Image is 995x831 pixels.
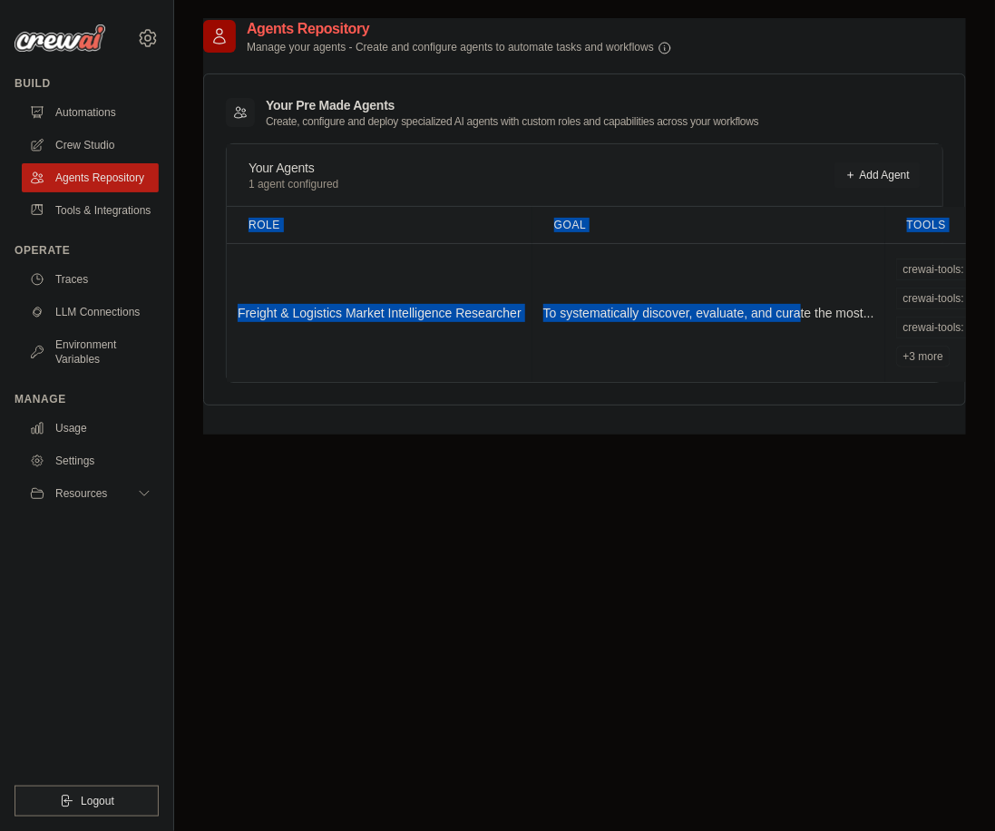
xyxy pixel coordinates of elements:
[22,330,159,374] a: Environment Variables
[532,243,885,382] td: To systematically discover, evaluate, and curate the most...
[247,40,672,55] p: Manage your agents - Create and configure agents to automate tasks and workflows
[22,196,159,225] a: Tools & Integrations
[249,177,338,191] p: 1 agent configured
[22,298,159,327] a: LLM Connections
[22,131,159,160] a: Crew Studio
[15,392,159,406] div: Manage
[22,265,159,294] a: Traces
[15,786,159,816] button: Logout
[266,96,759,129] h3: Your Pre Made Agents
[249,159,338,177] h4: Your Agents
[22,479,159,508] button: Resources
[15,76,159,91] div: Build
[81,794,114,808] span: Logout
[227,243,532,382] td: Freight & Logistics Market Intelligence Researcher
[15,24,105,52] img: Logo
[227,207,532,244] th: Role
[22,414,159,443] a: Usage
[55,486,107,501] span: Resources
[22,98,159,127] a: Automations
[266,114,759,129] p: Create, configure and deploy specialized AI agents with custom roles and capabilities across your...
[22,163,159,192] a: Agents Repository
[834,162,921,188] a: Add Agent
[532,207,885,244] th: Goal
[896,346,951,367] span: +3 more
[247,18,672,40] h2: Agents Repository
[15,243,159,258] div: Operate
[22,446,159,475] a: Settings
